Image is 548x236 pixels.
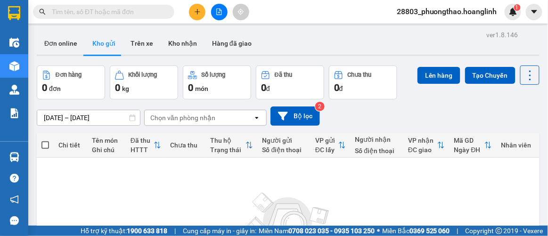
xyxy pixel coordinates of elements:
span: đ [266,85,270,92]
input: Select a date range. [37,110,140,125]
th: Toggle SortBy [126,133,166,158]
div: Ngày ĐH [454,146,484,154]
div: Mã GD [454,137,484,144]
div: Số điện thoại [262,146,306,154]
span: 0 [115,82,120,93]
div: Đơn hàng [56,72,82,78]
div: Chi tiết [58,141,83,149]
div: Chưa thu [348,72,372,78]
sup: 1 [514,4,521,11]
img: warehouse-icon [9,38,19,48]
img: solution-icon [9,108,19,118]
span: plus [194,8,201,15]
span: notification [10,195,19,204]
div: Số lượng [202,72,226,78]
svg: open [253,114,261,122]
div: HTTT [131,146,154,154]
img: warehouse-icon [9,152,19,162]
span: | [457,226,458,236]
span: 0 [261,82,266,93]
div: Chưa thu [171,141,201,149]
div: Số điện thoại [355,147,399,155]
button: Tạo Chuyến [465,67,515,84]
strong: 0708 023 035 - 0935 103 250 [288,227,375,235]
button: aim [233,4,249,20]
th: Toggle SortBy [450,133,497,158]
div: ver 1.8.146 [487,30,518,40]
button: Chưa thu0đ [329,65,397,99]
span: đơn [49,85,61,92]
sup: 2 [315,102,325,111]
span: copyright [496,228,502,234]
input: Tìm tên, số ĐT hoặc mã đơn [52,7,163,17]
span: file-add [216,8,222,15]
span: | [174,226,176,236]
div: Khối lượng [129,72,157,78]
div: VP nhận [408,137,437,144]
span: Hỗ trợ kỹ thuật: [81,226,167,236]
div: Tên món [92,137,121,144]
span: Cung cấp máy in - giấy in: [183,226,256,236]
div: Trạng thái [210,146,245,154]
button: file-add [211,4,228,20]
div: Thu hộ [210,137,245,144]
div: ĐC lấy [315,146,338,154]
div: Đã thu [131,137,154,144]
th: Toggle SortBy [311,133,351,158]
span: 0 [334,82,339,93]
th: Toggle SortBy [403,133,450,158]
span: kg [122,85,129,92]
strong: 0369 525 060 [409,227,450,235]
button: Khối lượng0kg [110,65,178,99]
div: Nhân viên [501,141,535,149]
button: Kho gửi [85,32,123,55]
span: caret-down [530,8,539,16]
span: 0 [188,82,193,93]
th: Toggle SortBy [205,133,258,158]
span: 0 [42,82,47,93]
span: ⚪️ [377,229,380,233]
span: 28803_phuongthao.hoanglinh [389,6,505,17]
span: search [39,8,46,15]
button: Trên xe [123,32,161,55]
div: VP gửi [315,137,338,144]
span: đ [339,85,343,92]
div: ĐC giao [408,146,437,154]
img: icon-new-feature [509,8,517,16]
span: món [195,85,208,92]
button: Hàng đã giao [204,32,259,55]
button: caret-down [526,4,542,20]
button: Lên hàng [417,67,460,84]
img: logo-vxr [8,6,20,20]
button: Đã thu0đ [256,65,324,99]
span: aim [237,8,244,15]
span: Miền Bắc [382,226,450,236]
div: Người nhận [355,136,399,143]
div: Đã thu [275,72,292,78]
button: Số lượng0món [183,65,251,99]
div: Chọn văn phòng nhận [150,113,215,122]
img: warehouse-icon [9,85,19,95]
strong: 1900 633 818 [127,227,167,235]
button: plus [189,4,205,20]
span: message [10,216,19,225]
button: Bộ lọc [270,106,320,126]
span: question-circle [10,174,19,183]
span: Miền Nam [259,226,375,236]
button: Đơn hàng0đơn [37,65,105,99]
button: Đơn online [37,32,85,55]
button: Kho nhận [161,32,204,55]
div: Người gửi [262,137,306,144]
div: Ghi chú [92,146,121,154]
span: 1 [515,4,519,11]
img: warehouse-icon [9,61,19,71]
